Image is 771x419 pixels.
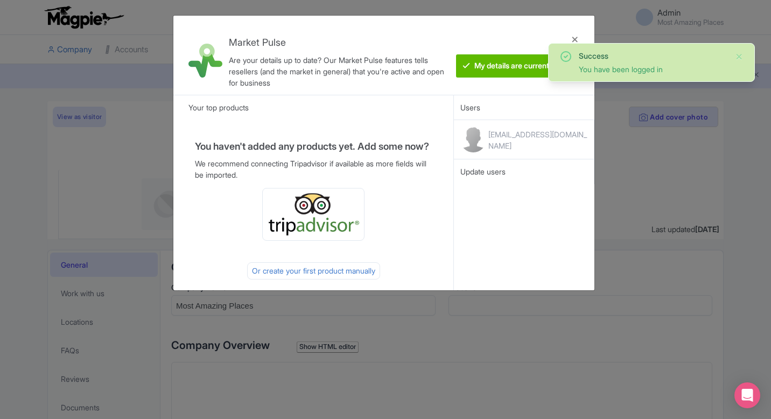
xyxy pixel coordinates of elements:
[229,37,450,48] h4: Market Pulse
[456,54,556,78] btn: My details are current
[454,95,594,120] div: Users
[734,382,760,408] div: Open Intercom Messenger
[188,44,222,78] img: market_pulse-1-0a5220b3d29e4a0de46fb7534bebe030.svg
[195,141,432,152] h4: You haven't added any products yet. Add some now?
[460,166,587,178] div: Update users
[247,262,380,280] div: Or create your first product manually
[579,64,726,75] div: You have been logged in
[229,54,450,88] div: Are your details up to date? Our Market Pulse features tells resellers (and the market in general...
[579,50,726,61] div: Success
[488,129,587,151] div: [EMAIL_ADDRESS][DOMAIN_NAME]
[267,193,360,236] img: ta_logo-885a1c64328048f2535e39284ba9d771.png
[195,158,432,180] p: We recommend connecting Tripadvisor if available as more fields will be imported.
[173,95,454,120] div: Your top products
[460,127,486,152] img: contact-b11cc6e953956a0c50a2f97983291f06.png
[735,50,744,63] button: Close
